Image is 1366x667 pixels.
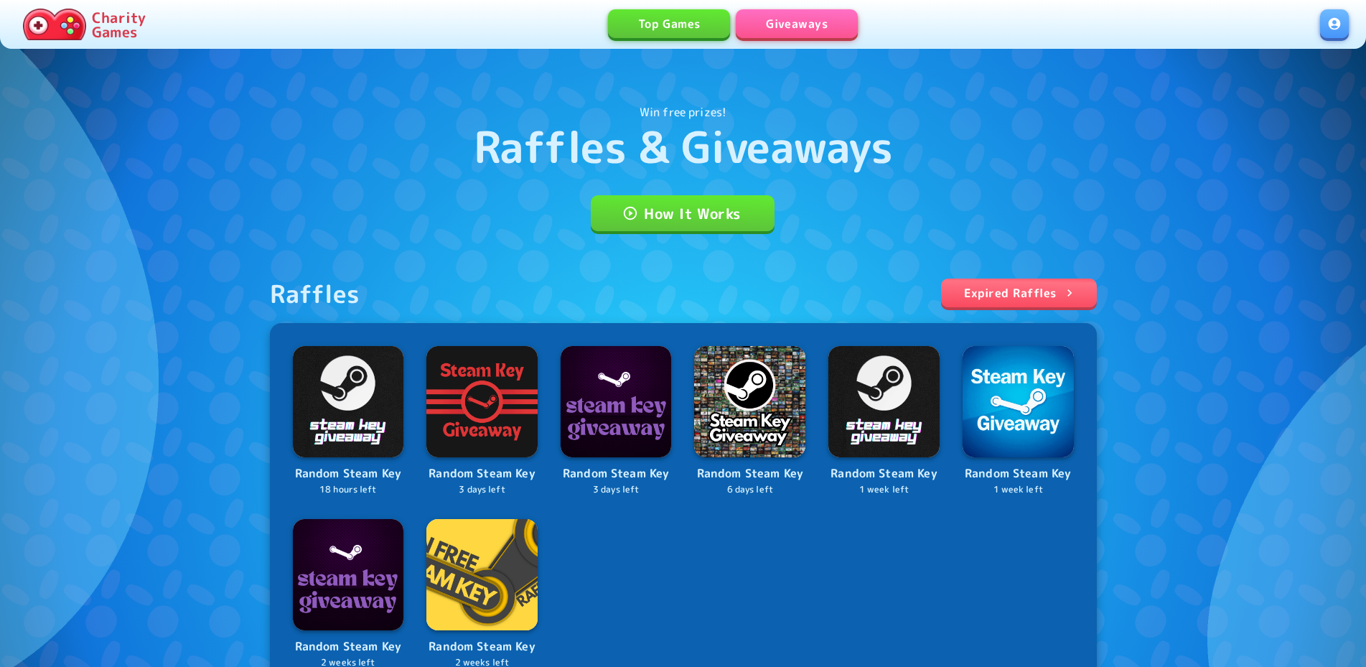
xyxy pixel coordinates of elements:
p: Random Steam Key [293,465,404,483]
a: Charity Games [17,6,151,43]
img: Logo [963,346,1074,457]
p: Random Steam Key [426,465,538,483]
img: Charity.Games [23,9,86,40]
a: LogoRandom Steam Key6 days left [694,346,805,496]
p: 6 days left [694,483,805,497]
a: Giveaways [736,9,858,38]
p: 1 week left [828,483,940,497]
p: Charity Games [92,10,146,39]
p: 18 hours left [293,483,404,497]
a: How It Works [591,195,775,231]
p: Random Steam Key [293,638,404,656]
a: LogoRandom Steam Key1 week left [828,346,940,496]
img: Logo [561,346,672,457]
a: Expired Raffles [941,279,1097,307]
p: Random Steam Key [561,465,672,483]
img: Logo [426,519,538,630]
a: LogoRandom Steam Key18 hours left [293,346,404,496]
p: 1 week left [963,483,1074,497]
img: Logo [293,519,404,630]
p: Random Steam Key [963,465,1074,483]
p: 3 days left [561,483,672,497]
img: Logo [828,346,940,457]
a: LogoRandom Steam Key3 days left [426,346,538,496]
img: Logo [293,346,404,457]
p: Random Steam Key [694,465,805,483]
p: Win free prizes! [640,103,726,121]
a: LogoRandom Steam Key3 days left [561,346,672,496]
img: Logo [694,346,805,457]
p: Random Steam Key [426,638,538,656]
img: Logo [426,346,538,457]
h1: Raffles & Giveaways [474,121,893,172]
a: LogoRandom Steam Key1 week left [963,346,1074,496]
div: Raffles [270,279,360,309]
a: Top Games [608,9,730,38]
p: Random Steam Key [828,465,940,483]
p: 3 days left [426,483,538,497]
